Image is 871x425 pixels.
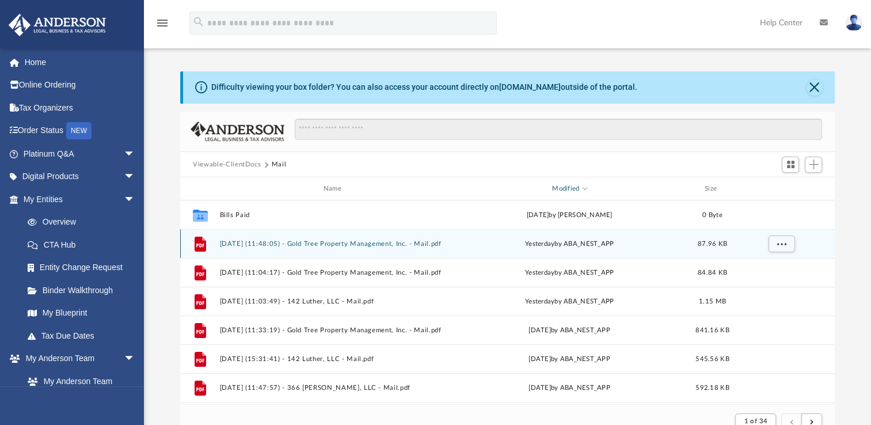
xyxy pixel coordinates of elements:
[740,184,821,194] div: id
[220,240,450,248] button: [DATE] (11:48:05) - Gold Tree Property Management, Inc. - Mail.pdf
[499,82,561,92] a: [DOMAIN_NAME]
[455,297,684,307] div: by ABA_NEST_APP
[525,270,554,276] span: yesterday
[16,233,153,256] a: CTA Hub
[66,122,92,139] div: NEW
[455,383,684,393] div: [DATE] by ABA_NEST_APP
[16,324,153,347] a: Tax Due Dates
[124,188,147,211] span: arrow_drop_down
[220,327,450,334] button: [DATE] (11:33:19) - Gold Tree Property Management, Inc. - Mail.pdf
[525,241,554,247] span: yesterday
[455,210,684,221] div: [DATE] by [PERSON_NAME]
[211,81,637,93] div: Difficulty viewing your box folder? You can also access your account directly on outside of the p...
[807,79,823,96] button: Close
[272,160,287,170] button: Mail
[220,355,450,363] button: [DATE] (15:31:41) - 142 Luther, LLC - Mail.pdf
[5,14,109,36] img: Anderson Advisors Platinum Portal
[193,160,261,170] button: Viewable-ClientDocs
[8,51,153,74] a: Home
[695,327,729,333] span: 841.16 KB
[220,269,450,276] button: [DATE] (11:04:17) - Gold Tree Property Management, Inc. - Mail.pdf
[455,325,684,336] div: [DATE] by ABA_NEST_APP
[124,347,147,371] span: arrow_drop_down
[8,347,147,370] a: My Anderson Teamarrow_drop_down
[782,157,799,173] button: Switch to Grid View
[180,200,835,404] div: grid
[699,298,726,305] span: 1.15 MB
[455,354,684,365] div: [DATE] by ABA_NEST_APP
[744,418,767,424] span: 1 of 34
[8,96,153,119] a: Tax Organizers
[124,142,147,166] span: arrow_drop_down
[698,241,727,247] span: 87.96 KB
[16,302,147,325] a: My Blueprint
[155,22,169,30] a: menu
[220,298,450,305] button: [DATE] (11:03:49) - 142 Luther, LLC - Mail.pdf
[16,211,153,234] a: Overview
[455,239,684,249] div: by ABA_NEST_APP
[16,370,141,393] a: My Anderson Team
[8,165,153,188] a: Digital Productsarrow_drop_down
[8,74,153,97] a: Online Ordering
[219,184,450,194] div: Name
[220,384,450,392] button: [DATE] (11:47:57) - 366 [PERSON_NAME], LLC - Mail.pdf
[16,256,153,279] a: Entity Change Request
[698,270,727,276] span: 84.84 KB
[295,119,822,141] input: Search files and folders
[695,385,729,391] span: 592.18 KB
[185,184,214,194] div: id
[155,16,169,30] i: menu
[695,356,729,362] span: 545.56 KB
[192,16,205,28] i: search
[525,298,554,305] span: yesterday
[220,211,450,219] button: Bills Paid
[124,165,147,189] span: arrow_drop_down
[8,142,153,165] a: Platinum Q&Aarrow_drop_down
[805,157,822,173] button: Add
[455,268,684,278] div: by ABA_NEST_APP
[8,119,153,143] a: Order StatusNEW
[454,184,684,194] div: Modified
[690,184,736,194] div: Size
[8,188,153,211] a: My Entitiesarrow_drop_down
[769,236,795,253] button: More options
[16,279,153,302] a: Binder Walkthrough
[845,14,862,31] img: User Pic
[702,212,722,218] span: 0 Byte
